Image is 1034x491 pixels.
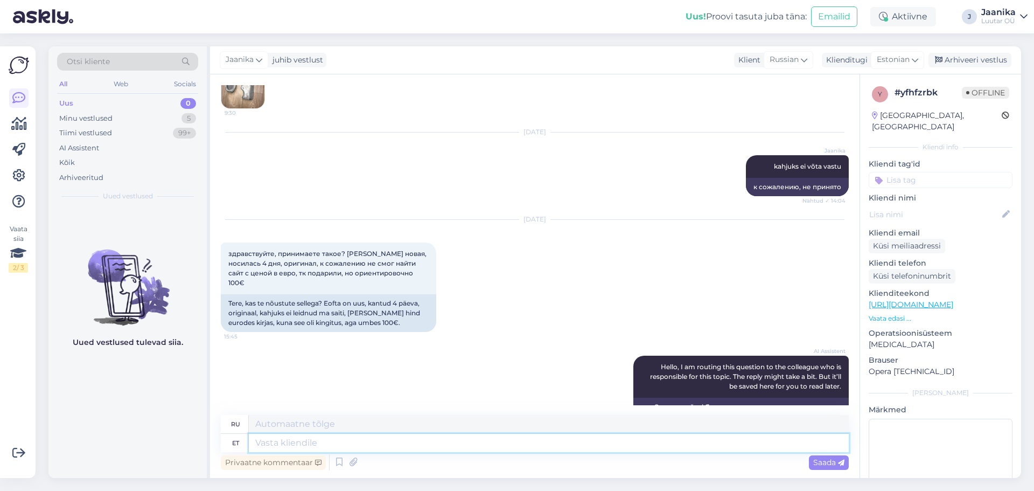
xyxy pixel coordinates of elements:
[928,53,1011,67] div: Arhiveeri vestlus
[221,215,849,224] div: [DATE]
[877,54,910,66] span: Estonian
[9,263,28,273] div: 2 / 3
[59,98,73,109] div: Uus
[57,77,69,91] div: All
[869,404,1012,416] p: Märkmed
[228,250,428,287] span: здравствуйте, принимаете такое? [PERSON_NAME] новая, носилась 4 дня, оригинал, к сожалению не смо...
[59,143,99,154] div: AI Assistent
[895,86,962,99] div: # yfhfzrbk
[869,172,1012,188] input: Lisa tag
[226,54,254,66] span: Jaanika
[869,158,1012,170] p: Kliendi tag'id
[869,366,1012,377] p: Opera [TECHNICAL_ID]
[67,56,110,67] span: Otsi kliente
[221,294,436,332] div: Tere, kas te nõustute sellega? Eofta on uus, kantud 4 päeva, originaal, kahjuks ei leidnud ma sai...
[869,300,953,309] a: [URL][DOMAIN_NAME]
[180,98,196,109] div: 0
[869,258,1012,269] p: Kliendi telefon
[181,113,196,124] div: 5
[962,9,977,24] div: J
[770,54,799,66] span: Russian
[822,54,868,66] div: Klienditugi
[686,10,807,23] div: Proovi tasuta juba täna:
[172,77,198,91] div: Socials
[869,142,1012,152] div: Kliendi info
[73,337,183,348] p: Uued vestlused tulevad siia.
[870,7,936,26] div: Aktiivne
[805,147,846,155] span: Jaanika
[221,65,264,108] img: Attachment
[813,458,844,467] span: Saada
[268,54,323,66] div: juhib vestlust
[981,17,1016,25] div: Luutar OÜ
[869,314,1012,323] p: Vaata edasi ...
[869,192,1012,204] p: Kliendi nimi
[734,54,760,66] div: Klient
[811,6,857,27] button: Emailid
[224,333,264,341] span: 15:45
[869,388,1012,398] div: [PERSON_NAME]
[869,288,1012,299] p: Klienditeekond
[869,227,1012,239] p: Kliendi email
[221,455,326,470] div: Privaatne kommentaar
[173,128,196,139] div: 99+
[774,162,841,170] span: kahjuks ei võta vastu
[686,11,706,22] b: Uus!
[59,113,113,124] div: Minu vestlused
[878,90,882,98] span: y
[221,127,849,137] div: [DATE]
[869,239,945,253] div: Küsi meiliaadressi
[111,77,130,91] div: Web
[59,157,75,168] div: Kõik
[9,55,29,75] img: Askly Logo
[981,8,1028,25] a: JaanikaLuutar OÜ
[103,191,153,201] span: Uued vestlused
[225,109,265,117] span: 9:30
[869,328,1012,339] p: Operatsioonisüsteem
[650,363,843,390] span: Hello, I am routing this question to the colleague who is responsible for this topic. The reply m...
[869,269,955,283] div: Küsi telefoninumbrit
[746,178,849,196] div: к сожалению, не принято
[805,347,846,355] span: AI Assistent
[59,172,103,183] div: Arhiveeritud
[48,230,207,327] img: No chats
[981,8,1016,17] div: Jaanika
[869,355,1012,366] p: Brauser
[231,415,240,433] div: ru
[962,87,1009,99] span: Offline
[633,398,849,445] div: Здравствуйте! Я перенаправляю этот вопрос коллеге, ответственному за эту тему. Ответ может занять...
[869,209,1000,220] input: Lisa nimi
[802,197,846,205] span: Nähtud ✓ 14:04
[869,339,1012,350] p: [MEDICAL_DATA]
[872,110,1002,133] div: [GEOGRAPHIC_DATA], [GEOGRAPHIC_DATA]
[59,128,112,139] div: Tiimi vestlused
[9,224,28,273] div: Vaata siia
[232,434,239,452] div: et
